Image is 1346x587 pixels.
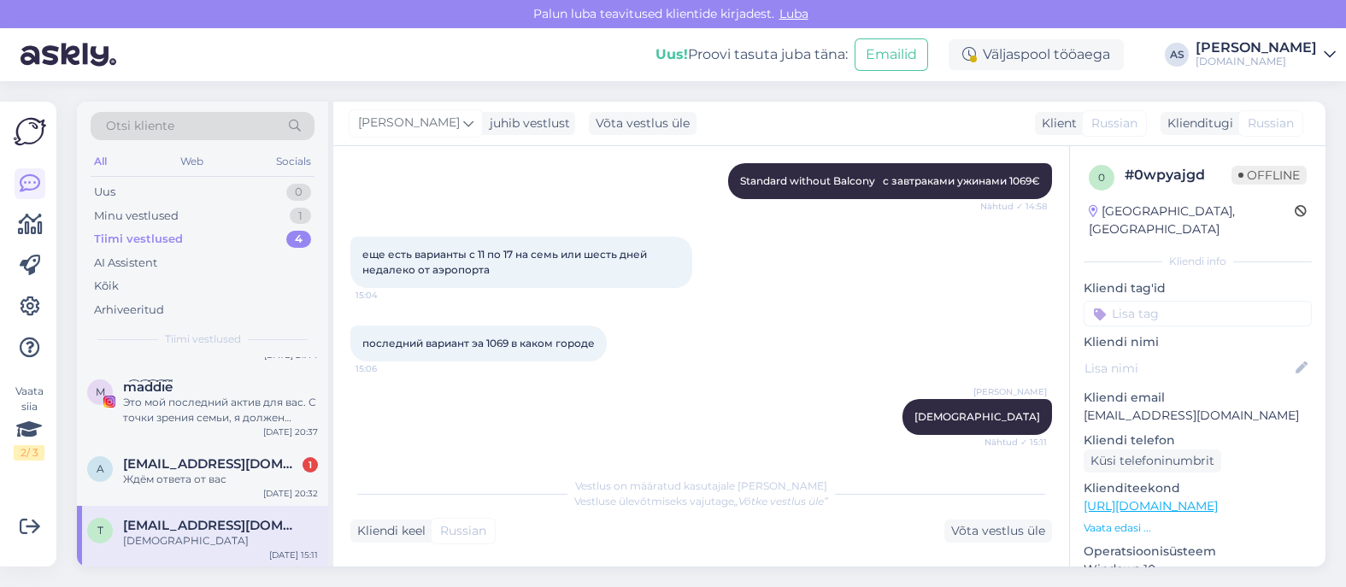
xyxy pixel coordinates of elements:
[123,518,301,533] span: t.karpovits@samelin.ee
[303,457,318,473] div: 1
[123,379,173,395] span: m͜͡a͜͡d͜͡d͜͡i͜͡e͜͡
[94,208,179,225] div: Minu vestlused
[362,337,595,349] span: последний вариант эа 1069 в каком городе
[14,384,44,461] div: Vaata siia
[286,231,311,248] div: 4
[356,289,420,302] span: 15:04
[273,150,314,173] div: Socials
[123,533,318,549] div: [DEMOGRAPHIC_DATA]
[14,445,44,461] div: 2 / 3
[1089,203,1295,238] div: [GEOGRAPHIC_DATA], [GEOGRAPHIC_DATA]
[269,549,318,561] div: [DATE] 15:11
[286,184,311,201] div: 0
[1248,114,1294,132] span: Russian
[177,150,207,173] div: Web
[1084,389,1312,407] p: Kliendi email
[1231,166,1307,185] span: Offline
[263,487,318,500] div: [DATE] 20:32
[14,115,46,148] img: Askly Logo
[1084,561,1312,578] p: Windows 10
[1084,301,1312,326] input: Lisa tag
[774,6,814,21] span: Luba
[1098,171,1105,184] span: 0
[94,184,115,201] div: Uus
[914,410,1040,423] span: [DEMOGRAPHIC_DATA]
[123,395,318,426] div: Это мой последний актив для вас. С точки зрения семьи, я должен отдать тебе эти деньги. Если у ва...
[97,524,103,537] span: t
[1084,279,1312,297] p: Kliendi tag'id
[655,44,848,65] div: Proovi tasuta juba täna:
[655,46,688,62] b: Uus!
[358,114,460,132] span: [PERSON_NAME]
[94,255,157,272] div: AI Assistent
[1161,114,1233,132] div: Klienditugi
[1035,114,1077,132] div: Klient
[1084,543,1312,561] p: Operatsioonisüsteem
[1084,449,1221,473] div: Küsi telefoninumbrit
[740,174,1040,187] span: Standard without Balcony с завтраками ужинами 1069€
[1125,165,1231,185] div: # 0wpyajgd
[973,385,1047,398] span: [PERSON_NAME]
[94,302,164,319] div: Arhiveeritud
[734,495,828,508] i: „Võtke vestlus üle”
[362,248,649,276] span: еще есть варианты с 11 по 17 на семь или шесть дней недалеко от аэропорта
[949,39,1124,70] div: Väljaspool tööaega
[440,522,486,540] span: Russian
[350,522,426,540] div: Kliendi keel
[589,112,697,135] div: Võta vestlus üle
[944,519,1052,543] div: Võta vestlus üle
[1084,333,1312,351] p: Kliendi nimi
[123,472,318,487] div: Ждём ответа от вас
[574,495,828,508] span: Vestluse ülevõtmiseks vajutage
[91,150,110,173] div: All
[1196,41,1336,68] a: [PERSON_NAME][DOMAIN_NAME]
[1165,43,1189,67] div: AS
[96,385,105,398] span: m
[165,332,241,347] span: Tiimi vestlused
[1091,114,1137,132] span: Russian
[1196,41,1317,55] div: [PERSON_NAME]
[1084,431,1312,449] p: Kliendi telefon
[980,200,1047,213] span: Nähtud ✓ 14:58
[94,231,183,248] div: Tiimi vestlused
[97,462,104,475] span: a
[263,426,318,438] div: [DATE] 20:37
[106,117,174,135] span: Otsi kliente
[1084,498,1218,514] a: [URL][DOMAIN_NAME]
[1196,55,1317,68] div: [DOMAIN_NAME]
[1084,359,1292,378] input: Lisa nimi
[356,362,420,375] span: 15:06
[855,38,928,71] button: Emailid
[1084,407,1312,425] p: [EMAIL_ADDRESS][DOMAIN_NAME]
[1084,520,1312,536] p: Vaata edasi ...
[575,479,827,492] span: Vestlus on määratud kasutajale [PERSON_NAME]
[1084,479,1312,497] p: Klienditeekond
[1084,254,1312,269] div: Kliendi info
[483,114,570,132] div: juhib vestlust
[983,436,1047,449] span: Nähtud ✓ 15:11
[290,208,311,225] div: 1
[123,456,301,472] span: astafjeva89@gmail.com
[94,278,119,295] div: Kõik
